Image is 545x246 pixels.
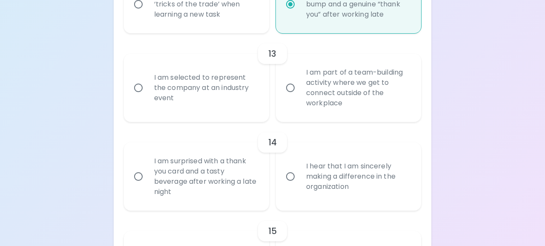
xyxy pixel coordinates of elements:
[124,122,422,211] div: choice-group-check
[147,146,264,207] div: I am surprised with a thank you card and a tasty beverage after working a late night
[268,224,277,238] h6: 15
[268,136,277,149] h6: 14
[268,47,276,61] h6: 13
[299,151,416,202] div: I hear that I am sincerely making a difference in the organization
[124,33,422,122] div: choice-group-check
[299,57,416,119] div: I am part of a team-building activity where we get to connect outside of the workplace
[147,62,264,113] div: I am selected to represent the company at an industry event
